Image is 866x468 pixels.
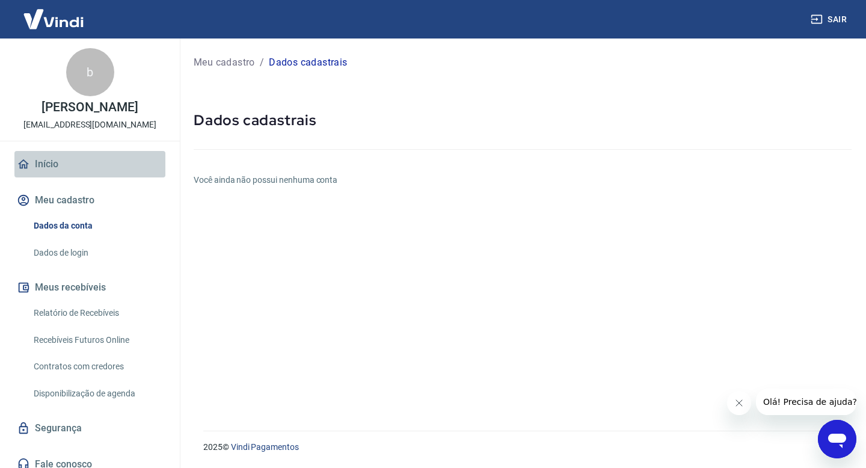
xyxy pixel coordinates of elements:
[14,274,165,301] button: Meus recebíveis
[29,328,165,353] a: Recebíveis Futuros Online
[7,8,101,18] span: Olá! Precisa de ajuda?
[269,55,347,70] p: Dados cadastrais
[14,1,93,37] img: Vindi
[14,187,165,214] button: Meu cadastro
[66,48,114,96] div: b
[29,241,165,265] a: Dados de login
[29,214,165,238] a: Dados da conta
[808,8,852,31] button: Sair
[23,119,156,131] p: [EMAIL_ADDRESS][DOMAIN_NAME]
[14,415,165,442] a: Segurança
[14,151,165,177] a: Início
[194,111,852,130] h5: Dados cadastrais
[756,389,856,415] iframe: Mensagem da empresa
[29,301,165,325] a: Relatório de Recebíveis
[818,420,856,458] iframe: Botão para abrir a janela de mensagens
[260,55,264,70] p: /
[194,55,255,70] a: Meu cadastro
[727,391,751,415] iframe: Fechar mensagem
[41,101,138,114] p: [PERSON_NAME]
[194,174,852,186] h6: Você ainda não possui nenhuma conta
[29,354,165,379] a: Contratos com credores
[231,442,299,452] a: Vindi Pagamentos
[203,441,837,454] p: 2025 ©
[29,381,165,406] a: Disponibilização de agenda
